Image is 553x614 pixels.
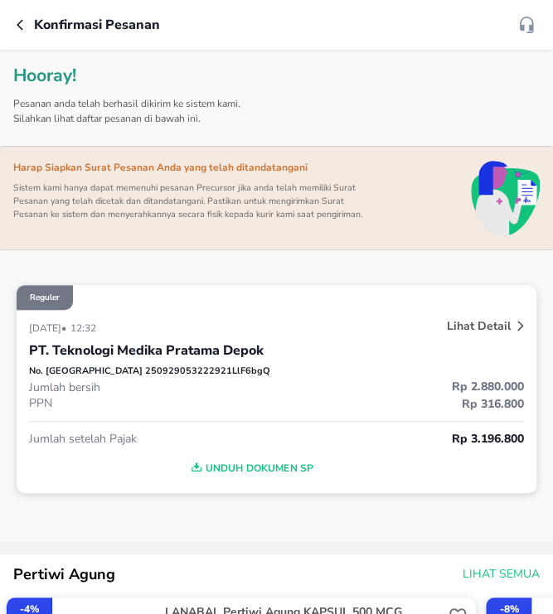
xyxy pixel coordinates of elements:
p: Lihat Detail [447,318,511,334]
button: Lihat Semua [456,559,543,590]
p: Rp 316.800 [277,395,525,413]
p: Jumlah setelah Pajak [29,431,277,447]
img: post-checkout [471,160,540,236]
p: Jumlah bersih [29,380,277,395]
p: Harap Siapkan Surat Pesanan Anda yang telah ditandatangani [13,160,364,181]
button: Unduh Dokumen SP [29,456,472,481]
p: [DATE] • [29,322,70,335]
p: PPN [29,395,277,411]
p: 12:32 [70,322,100,335]
span: Unduh Dokumen SP [36,457,465,479]
p: Hooray! [13,63,76,89]
p: PT. Teknologi Medika Pratama Depok [29,341,264,360]
p: Konfirmasi pesanan [34,15,160,35]
p: Pesanan anda telah berhasil dikirim ke sistem kami. Silahkan lihat daftar pesanan di bawah ini. [13,89,254,133]
p: No. [GEOGRAPHIC_DATA] 250929053222921LlF6bgQ [29,365,270,379]
span: Lihat Semua [463,564,540,585]
p: Sistem kami hanya dapat memenuhi pesanan Precursor jika anda telah memiliki Surat Pesanan yang te... [13,181,364,228]
p: Reguler [30,292,60,303]
p: Rp 2.880.000 [277,378,525,395]
p: Rp 3.196.800 [277,430,525,447]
